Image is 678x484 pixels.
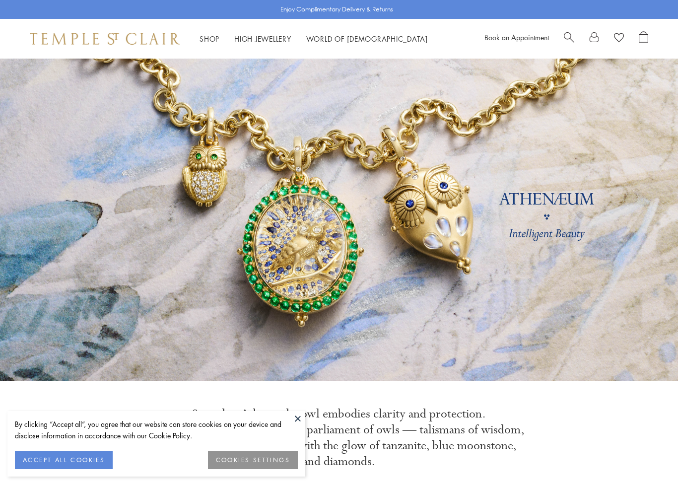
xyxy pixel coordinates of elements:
[280,4,393,14] p: Enjoy Complimentary Delivery & Returns
[15,451,113,469] button: ACCEPT ALL COOKIES
[484,32,549,42] a: Book an Appointment
[200,33,428,45] nav: Main navigation
[15,418,298,441] div: By clicking “Accept all”, you agree that our website can store cookies on your device and disclos...
[234,34,291,44] a: High JewelleryHigh Jewellery
[208,451,298,469] button: COOKIES SETTINGS
[200,34,219,44] a: ShopShop
[153,406,525,470] p: Sacred to Athena, the owl embodies clarity and protection. [PERSON_NAME] presents a parliament of...
[564,31,574,46] a: Search
[306,34,428,44] a: World of [DEMOGRAPHIC_DATA]World of [DEMOGRAPHIC_DATA]
[639,31,648,46] a: Open Shopping Bag
[628,437,668,474] iframe: Gorgias live chat messenger
[30,33,180,45] img: Temple St. Clair
[614,31,624,46] a: View Wishlist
